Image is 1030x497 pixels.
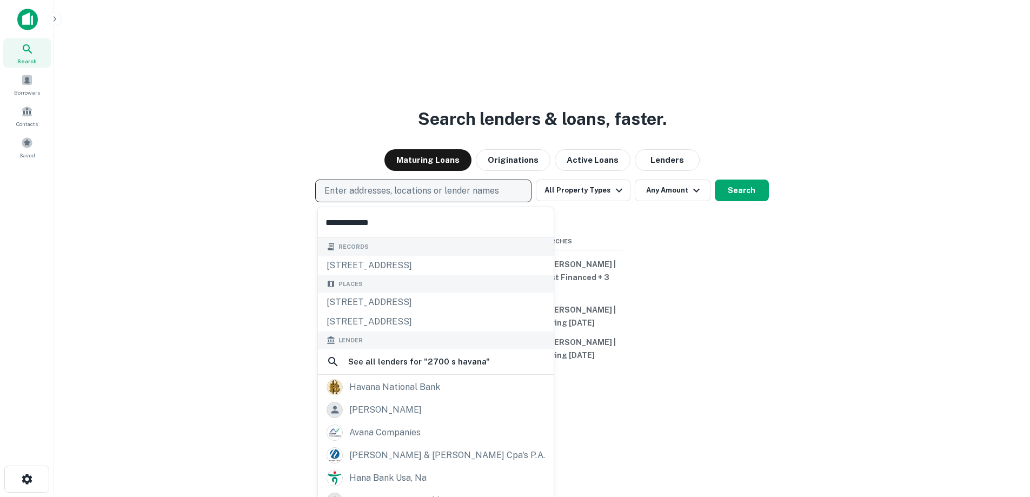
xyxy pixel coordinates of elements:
[318,293,554,312] div: [STREET_ADDRESS]
[338,336,363,345] span: Lender
[349,447,545,463] div: [PERSON_NAME] & [PERSON_NAME] cpa's p.a.
[476,149,550,171] button: Originations
[318,421,554,444] a: avana companies
[327,448,342,463] img: picture
[3,101,51,130] a: Contacts
[318,256,554,275] div: [STREET_ADDRESS]
[324,184,499,197] p: Enter addresses, locations or lender names
[3,70,51,99] a: Borrowers
[3,132,51,162] a: Saved
[318,444,554,467] a: [PERSON_NAME] & [PERSON_NAME] cpa's p.a.
[14,88,40,97] span: Borrowers
[327,425,342,440] img: picture
[715,180,769,201] button: Search
[349,470,427,486] div: hana bank usa, na
[536,180,630,201] button: All Property Types
[19,151,35,160] span: Saved
[17,9,38,30] img: capitalize-icon.png
[327,380,342,395] img: picture
[17,57,37,65] span: Search
[349,402,422,418] div: [PERSON_NAME]
[635,180,710,201] button: Any Amount
[976,410,1030,462] iframe: Chat Widget
[318,312,554,332] div: [STREET_ADDRESS]
[349,425,421,441] div: avana companies
[635,149,700,171] button: Lenders
[384,149,471,171] button: Maturing Loans
[327,471,342,486] img: picture
[555,149,630,171] button: Active Loans
[348,355,490,368] h6: See all lenders for " 2700 s havana "
[349,379,440,395] div: havana national bank
[16,120,38,128] span: Contacts
[418,106,667,132] h3: Search lenders & loans, faster.
[318,376,554,399] a: havana national bank
[338,242,369,251] span: Records
[318,467,554,489] a: hana bank usa, na
[338,280,363,289] span: Places
[318,399,554,421] a: [PERSON_NAME]
[315,180,531,202] button: Enter addresses, locations or lender names
[3,38,51,68] a: Search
